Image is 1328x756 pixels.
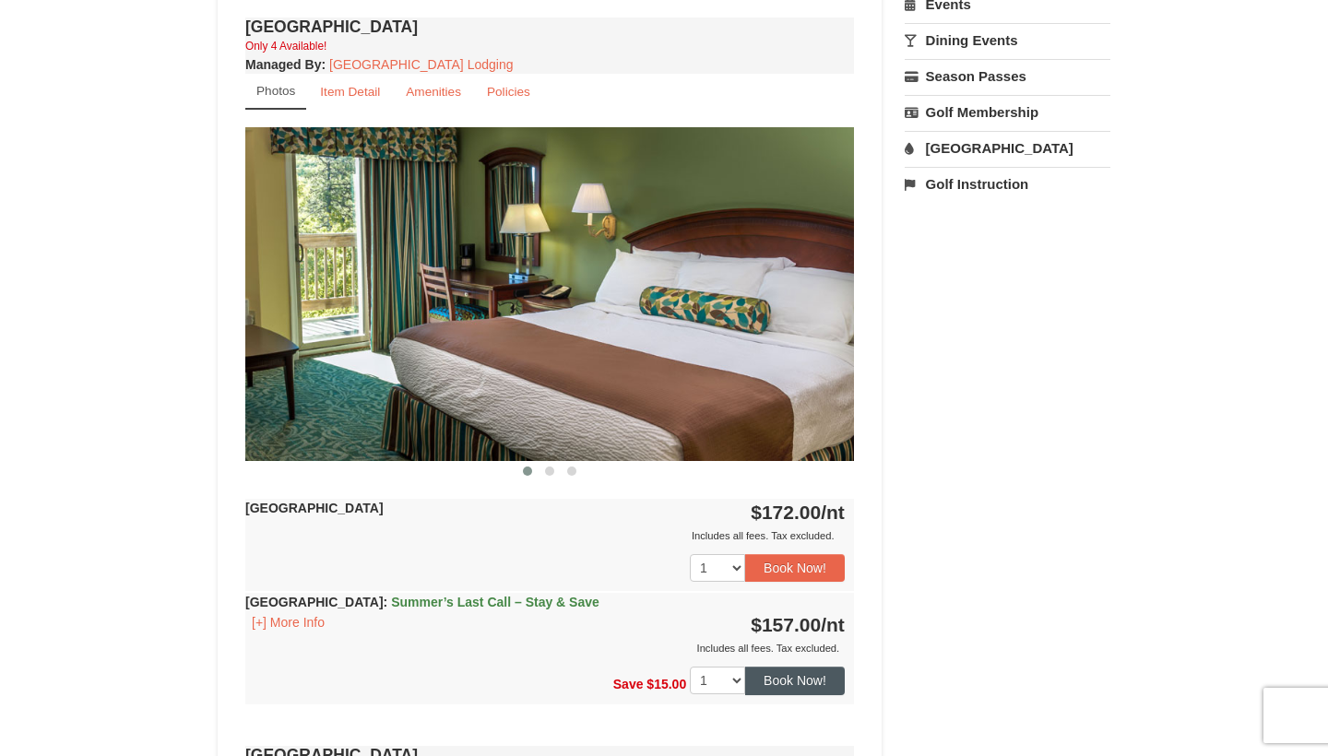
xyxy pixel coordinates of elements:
strong: [GEOGRAPHIC_DATA] [245,501,384,515]
img: 18876286-36-6bbdb14b.jpg [245,127,854,460]
a: Season Passes [905,59,1110,93]
span: $15.00 [646,677,686,691]
small: Amenities [406,85,461,99]
div: Includes all fees. Tax excluded. [245,639,845,657]
strong: [GEOGRAPHIC_DATA] [245,595,599,609]
a: Item Detail [308,74,392,110]
span: /nt [821,614,845,635]
h4: [GEOGRAPHIC_DATA] [245,18,854,36]
a: Golf Membership [905,95,1110,129]
small: Photos [256,84,295,98]
span: Summer’s Last Call – Stay & Save [391,595,599,609]
a: Amenities [394,74,473,110]
span: /nt [821,502,845,523]
button: Book Now! [745,554,845,582]
a: Photos [245,74,306,110]
a: [GEOGRAPHIC_DATA] [905,131,1110,165]
button: [+] More Info [245,612,331,632]
strong: : [245,57,326,72]
a: Policies [475,74,542,110]
small: Policies [487,85,530,99]
button: Book Now! [745,667,845,694]
span: Save [613,677,644,691]
span: : [384,595,388,609]
span: $157.00 [751,614,821,635]
div: Includes all fees. Tax excluded. [245,526,845,545]
strong: $172.00 [751,502,845,523]
small: Item Detail [320,85,380,99]
a: Dining Events [905,23,1110,57]
a: [GEOGRAPHIC_DATA] Lodging [329,57,513,72]
span: Managed By [245,57,321,72]
small: Only 4 Available! [245,40,326,53]
a: Golf Instruction [905,167,1110,201]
